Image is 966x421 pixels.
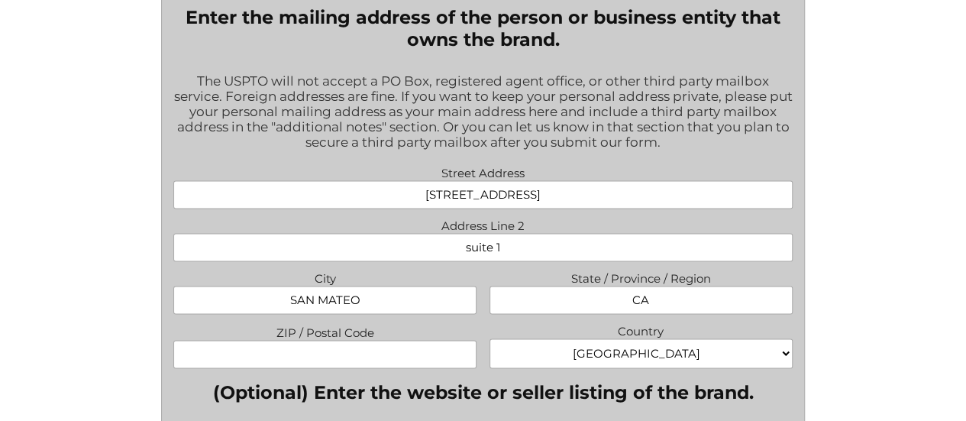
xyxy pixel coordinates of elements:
div: The USPTO will not accept a PO Box, registered agent office, or other third party mailbox service... [173,63,793,162]
legend: Enter the mailing address of the person or business entity that owns the brand. [173,6,793,50]
label: ZIP / Postal Code [173,322,477,340]
label: (Optional) Enter the website or seller listing of the brand. [173,381,793,403]
label: State / Province / Region [489,267,793,286]
label: Address Line 2 [173,215,793,233]
label: Country [489,320,793,338]
label: Street Address [173,162,793,180]
label: City [173,267,477,286]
